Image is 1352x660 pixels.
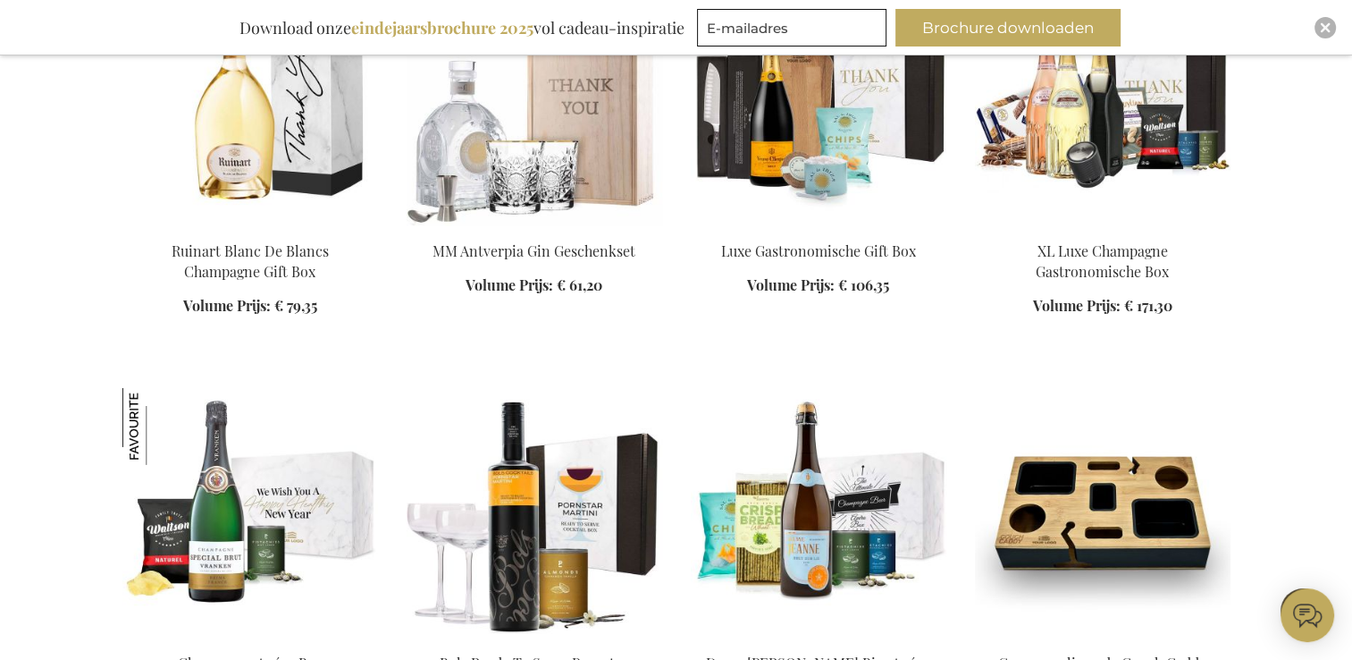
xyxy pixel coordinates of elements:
[466,275,602,296] a: Volume Prijs: € 61,20
[407,631,662,648] a: Bols Ready To Serve Pornstar Martini Box
[351,17,533,38] b: eindejaarsbrochure 2025
[183,296,317,317] a: Volume Prijs: € 79,35
[1036,241,1169,281] a: XL Luxe Champagne Gastronomische Box
[691,219,946,236] a: Luxury Culinary Gift Box Luxe Gastronomische Gift Box
[975,219,1230,236] a: XL Luxury Champagne Gourmet Box
[1281,588,1334,642] iframe: belco-activator-frame
[1033,296,1172,317] a: Volume Prijs: € 171,30
[122,388,378,639] img: Champagne Apéro Box
[1320,22,1331,33] img: Close
[432,241,635,260] a: MM Antverpia Gin Geschenkset
[407,388,662,639] img: Bols Ready To Serve Pornstar Martini Box
[466,275,553,294] span: Volume Prijs:
[691,631,946,648] a: Dame Jeanne Champagne Beer Apéro Box
[975,631,1230,648] a: Gepersonaliseerde Couch Caddy
[231,9,693,47] div: Download onze vol cadeau-inspiratie
[122,388,199,465] img: Champagne Apéro Box
[557,275,602,294] span: € 61,20
[122,219,378,236] a: Ruinart Blanc De Blancs Champagne Gift Box
[747,275,835,294] span: Volume Prijs:
[721,241,916,260] a: Luxe Gastronomische Gift Box
[975,388,1230,639] img: Gepersonaliseerde Couch Caddy
[122,631,378,648] a: Champagne Apéro Box Champagne Apéro Box
[1124,296,1172,315] span: € 171,30
[838,275,889,294] span: € 106,35
[183,296,271,315] span: Volume Prijs:
[407,219,662,236] a: MM Antverpia Gin Gift Set
[895,9,1121,47] button: Brochure downloaden
[172,241,329,281] a: Ruinart Blanc De Blancs Champagne Gift Box
[691,388,946,639] img: Dame Jeanne Champagne Beer Apéro Box
[1033,296,1121,315] span: Volume Prijs:
[1314,17,1336,38] div: Close
[747,275,889,296] a: Volume Prijs: € 106,35
[697,9,886,47] input: E-mailadres
[274,296,317,315] span: € 79,35
[697,9,892,52] form: marketing offers and promotions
